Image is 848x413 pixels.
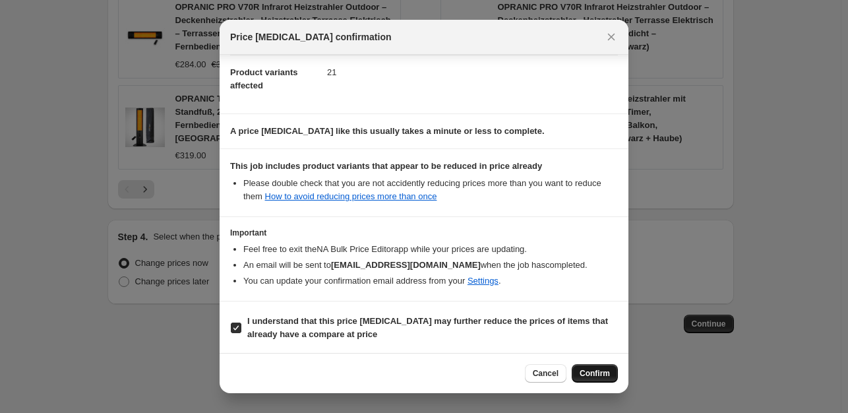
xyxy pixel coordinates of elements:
[230,161,542,171] b: This job includes product variants that appear to be reduced in price already
[243,274,618,288] li: You can update your confirmation email address from your .
[230,228,618,238] h3: Important
[230,126,545,136] b: A price [MEDICAL_DATA] like this usually takes a minute or less to complete.
[243,177,618,203] li: Please double check that you are not accidently reducing prices more than you want to reduce them
[602,28,621,46] button: Close
[331,260,481,270] b: [EMAIL_ADDRESS][DOMAIN_NAME]
[580,368,610,379] span: Confirm
[243,259,618,272] li: An email will be sent to when the job has completed .
[243,243,618,256] li: Feel free to exit the NA Bulk Price Editor app while your prices are updating.
[525,364,566,383] button: Cancel
[230,67,298,90] span: Product variants affected
[327,55,618,90] dd: 21
[247,316,608,339] b: I understand that this price [MEDICAL_DATA] may further reduce the prices of items that already h...
[265,191,437,201] a: How to avoid reducing prices more than once
[230,30,392,44] span: Price [MEDICAL_DATA] confirmation
[468,276,499,286] a: Settings
[572,364,618,383] button: Confirm
[533,368,559,379] span: Cancel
